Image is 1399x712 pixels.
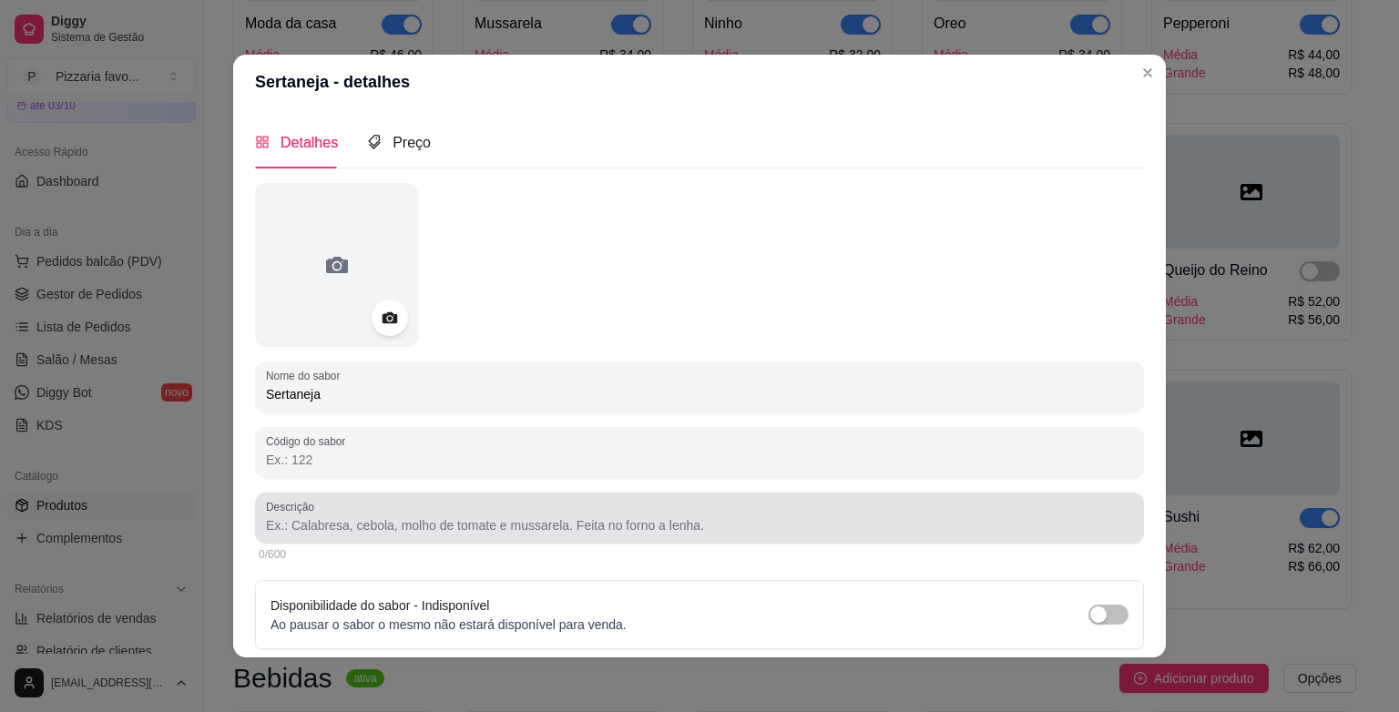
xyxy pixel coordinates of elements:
label: Nome do sabor [266,368,346,383]
button: Close [1133,58,1162,87]
div: 0/600 [259,547,1140,562]
input: Nome do sabor [266,385,1133,403]
header: Sertaneja - detalhes [233,55,1166,109]
label: Disponibilidade do sabor - Indisponível [271,598,489,613]
span: tags [367,135,382,149]
p: Ao pausar o sabor o mesmo não estará disponível para venda. [271,615,627,634]
input: Descrição [266,516,1133,534]
input: Código do sabor [266,451,1133,469]
span: Detalhes [281,135,338,150]
span: Preço [393,135,431,150]
label: Código do sabor [266,433,352,449]
label: Descrição [266,499,321,514]
span: appstore [255,135,270,149]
